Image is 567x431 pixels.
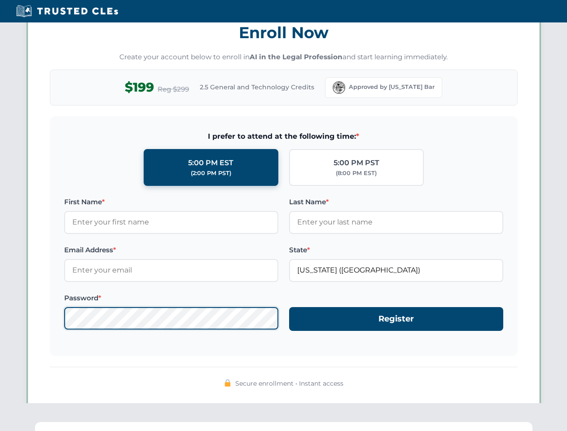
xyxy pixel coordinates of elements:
[64,131,503,142] span: I prefer to attend at the following time:
[289,307,503,331] button: Register
[289,197,503,207] label: Last Name
[125,77,154,97] span: $199
[50,52,518,62] p: Create your account below to enroll in and start learning immediately.
[64,197,278,207] label: First Name
[191,169,231,178] div: (2:00 PM PST)
[250,53,343,61] strong: AI in the Legal Profession
[289,211,503,233] input: Enter your last name
[158,84,189,95] span: Reg $299
[235,378,343,388] span: Secure enrollment • Instant access
[13,4,121,18] img: Trusted CLEs
[289,245,503,255] label: State
[64,293,278,303] label: Password
[336,169,377,178] div: (8:00 PM EST)
[64,259,278,281] input: Enter your email
[349,83,435,92] span: Approved by [US_STATE] Bar
[188,157,233,169] div: 5:00 PM EST
[334,157,379,169] div: 5:00 PM PST
[289,259,503,281] input: Florida (FL)
[333,81,345,94] img: Florida Bar
[64,245,278,255] label: Email Address
[200,82,314,92] span: 2.5 General and Technology Credits
[64,211,278,233] input: Enter your first name
[224,379,231,387] img: 🔒
[50,18,518,47] h3: Enroll Now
